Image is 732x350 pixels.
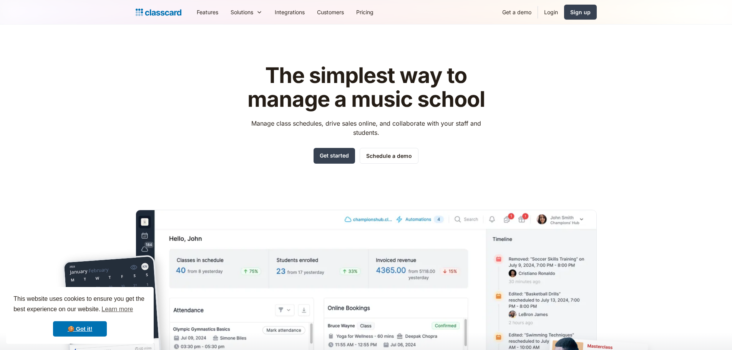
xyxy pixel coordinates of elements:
a: Features [191,3,224,21]
a: learn more about cookies [100,304,134,315]
p: Manage class schedules, drive sales online, and collaborate with your staff and students. [244,119,488,137]
div: Solutions [224,3,269,21]
a: Pricing [350,3,380,21]
a: dismiss cookie message [53,321,107,337]
div: Solutions [231,8,253,16]
a: Get a demo [496,3,538,21]
a: home [136,7,181,18]
a: Get started [314,148,355,164]
span: This website uses cookies to ensure you get the best experience on our website. [13,294,146,315]
a: Sign up [564,5,597,20]
h1: The simplest way to manage a music school [244,64,488,111]
a: Customers [311,3,350,21]
div: Sign up [570,8,591,16]
a: Schedule a demo [360,148,418,164]
div: cookieconsent [6,287,154,344]
a: Login [538,3,564,21]
a: Integrations [269,3,311,21]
